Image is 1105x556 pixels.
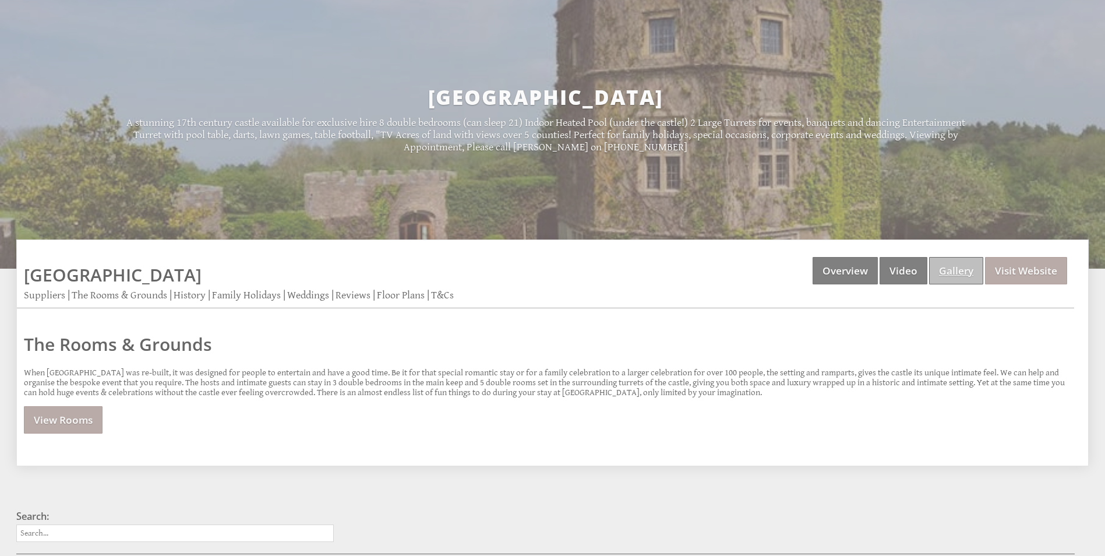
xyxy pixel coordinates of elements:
[72,289,167,301] a: The Rooms & Grounds
[212,289,281,301] a: Family Holidays
[985,257,1067,284] a: Visit Website
[24,406,103,434] a: View Rooms
[174,289,206,301] a: History
[377,289,425,301] a: Floor Plans
[24,332,1067,356] a: The Rooms & Grounds
[24,263,202,287] a: [GEOGRAPHIC_DATA]
[287,289,329,301] a: Weddings
[122,117,969,153] p: A stunning 17th century castle available for exclusive hire 8 double bedrooms (can sleep 21) Indo...
[16,510,334,523] h3: Search:
[122,83,969,111] h2: [GEOGRAPHIC_DATA]
[16,525,334,542] input: Search...
[813,257,878,284] a: Overview
[929,257,983,284] a: Gallery
[336,289,370,301] a: Reviews
[24,368,1067,397] p: When [GEOGRAPHIC_DATA] was re-built, it was designed for people to entertain and have a good time...
[24,289,65,301] a: Suppliers
[880,257,927,284] a: Video
[431,289,454,301] a: T&Cs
